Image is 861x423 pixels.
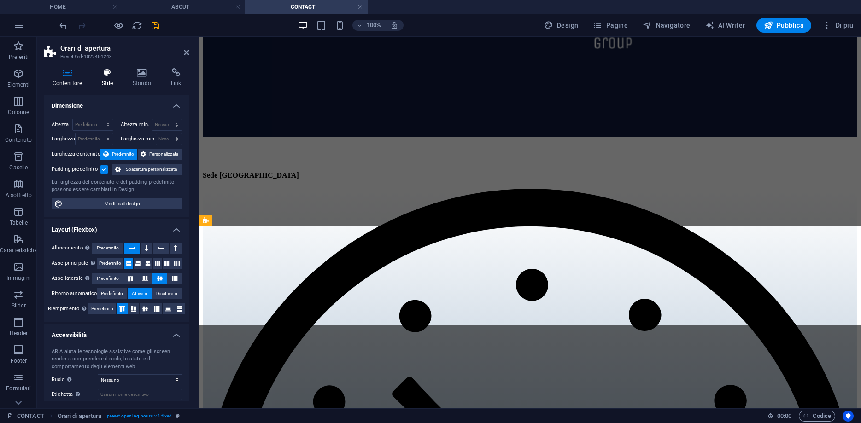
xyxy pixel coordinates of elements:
[540,18,582,33] div: Design (Ctrl+Alt+Y)
[52,122,72,127] label: Altezza
[52,164,100,175] label: Padding predefinito
[643,21,690,30] span: Navigatore
[101,288,123,299] span: Predefinito
[111,149,135,160] span: Predefinito
[593,21,628,30] span: Pagine
[6,191,32,199] p: A soffietto
[52,258,97,269] label: Asse principale
[48,303,89,314] label: Riempimento
[149,149,179,160] span: Personalizzata
[65,198,179,209] span: Modifica il design
[132,288,147,299] span: Attivato
[121,136,156,141] label: Larghezza min.
[843,411,854,422] button: Usercentrics
[12,302,26,309] p: Slider
[163,68,189,87] h4: Link
[799,411,835,422] button: Codice
[128,288,152,299] button: Attivato
[156,288,177,299] span: Disattivato
[6,385,31,392] p: Formulari
[105,411,172,422] span: . preset-opening-hours-v3-fixed
[97,258,123,269] button: Predefinito
[52,288,97,299] label: Ritorno automatico
[10,330,28,337] p: Header
[245,2,368,12] h4: CONTACT
[131,20,142,31] button: reload
[152,288,182,299] button: Disattivato
[100,149,137,160] button: Predefinito
[138,149,182,160] button: Personalizzata
[803,411,831,422] span: Codice
[58,411,180,422] nav: breadcrumb
[113,20,124,31] button: Clicca qui per lasciare la modalità di anteprima e continuare la modifica
[121,122,152,127] label: Altezza min.
[589,18,632,33] button: Pagine
[767,411,792,422] h6: Tempo sessione
[52,389,98,400] label: Etichetta
[822,21,853,30] span: Di più
[52,243,92,254] label: Allineamento
[639,18,694,33] button: Navigatore
[60,52,171,61] h3: Preset #ed-1022464243
[705,21,745,30] span: AI Writer
[92,243,123,254] button: Predefinito
[123,2,245,12] h4: ABOUT
[52,198,182,209] button: Modifica il design
[58,20,69,31] button: undo
[94,68,125,87] h4: Stile
[124,68,163,87] h4: Sfondo
[58,411,102,422] span: Fai clic per selezionare. Doppio clic per modificare
[756,18,812,33] button: Pubblica
[7,81,29,88] p: Elementi
[540,18,582,33] button: Design
[52,348,182,371] div: ARIA aiuta le tecnologie assistive come gli screen reader a comprendere il ruolo, lo stato e il c...
[52,136,75,141] label: Larghezza
[123,164,179,175] span: Spaziatura personalizzata
[44,219,189,235] h4: Layout (Flexbox)
[44,324,189,341] h4: Accessibilità
[52,273,92,284] label: Asse laterale
[784,412,785,419] span: :
[9,53,29,61] p: Preferiti
[58,20,69,31] i: Annulla: Cambia colore dello sfondo (Ctrl+Z)
[150,20,161,31] i: Salva (Ctrl+S)
[390,21,398,29] i: Quando ridimensioni, regola automaticamente il livello di zoom in modo che corrisponda al disposi...
[366,20,381,31] h6: 100%
[150,20,161,31] button: save
[97,243,119,254] span: Predefinito
[5,136,32,144] p: Contenuto
[777,411,791,422] span: 00 00
[44,95,189,111] h4: Dimensione
[544,21,579,30] span: Design
[819,18,857,33] button: Di più
[98,389,182,400] input: Usa un nome descrittivo
[52,179,182,194] div: La larghezza del contenuto e del padding predefinito possono essere cambiati in Design.
[60,44,189,52] h2: Orari di apertura
[97,273,119,284] span: Predefinito
[92,273,123,284] button: Predefinito
[7,411,44,422] a: Fai clic per annullare la selezione. Doppio clic per aprire le pagine
[88,303,116,314] button: Predefinito
[764,21,804,30] span: Pubblica
[8,109,29,116] p: Colonne
[702,18,749,33] button: AI Writer
[9,164,28,171] p: Caselle
[99,258,121,269] span: Predefinito
[132,20,142,31] i: Ricarica la pagina
[6,274,31,282] p: Immagini
[10,219,28,226] p: Tabelle
[44,68,94,87] h4: Contenitore
[11,357,27,365] p: Footer
[91,303,113,314] span: Predefinito
[352,20,385,31] button: 100%
[112,164,182,175] button: Spaziatura personalizzata
[52,149,100,160] label: Larghezza contenuto
[97,288,128,299] button: Predefinito
[52,374,74,385] span: Ruolo
[176,413,180,418] i: Questo elemento è un preset personalizzabile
